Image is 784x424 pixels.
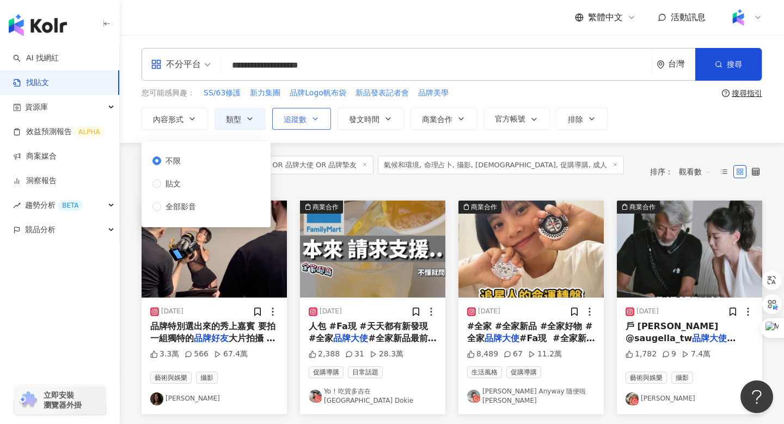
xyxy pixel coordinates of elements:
span: 新力集團 [250,88,280,99]
div: 商業合作 [629,202,656,213]
span: 觀看數 [679,163,712,180]
button: 搜尋 [695,48,762,81]
span: 趨勢分析 [25,193,83,217]
span: 促購導購 [506,366,541,378]
button: 新品發表記者會 [355,87,409,99]
span: #全家新品最前線 #超商優惠 [309,333,437,355]
img: Kolr%20app%20icon%20%281%29.png [728,7,749,28]
div: [DATE] [320,307,342,316]
div: 11.2萬 [528,349,562,360]
span: 追蹤數 [284,115,307,124]
a: KOL Avatar[PERSON_NAME] Anyway 隨便啦[PERSON_NAME] [467,387,595,405]
button: 品牌Logo帆布袋 [289,87,347,99]
img: KOL Avatar [150,392,163,405]
img: chrome extension [17,391,39,409]
span: 貼文 [161,178,185,190]
button: 商業合作 [617,201,762,298]
div: 不分平台 [151,56,201,73]
iframe: Help Scout Beacon - Open [740,380,773,413]
a: KOL Avatar[PERSON_NAME] [626,392,754,405]
button: 商業合作 [142,201,287,298]
span: 攝影 [671,372,693,384]
span: #全家 #全家新品 #全家好物 #全家 [467,321,592,343]
img: post-image [617,201,762,298]
span: 促購導購 [309,366,344,378]
a: 找貼文 [13,77,49,88]
div: 2,388 [309,349,340,360]
span: 人包 #Fa現 #天天都有新發現 #全家 [309,321,428,343]
span: SS/63修護 [204,88,241,99]
span: 藝術與娛樂 [626,372,667,384]
div: 8,489 [467,349,498,360]
span: 不限 [161,155,185,167]
div: 7.4萬 [682,349,710,360]
a: chrome extension立即安裝 瀏覽器外掛 [14,385,106,415]
button: 商業合作 [458,201,604,298]
span: 攝影 [196,372,218,384]
div: [DATE] [478,307,500,316]
span: 日常話題 [348,366,383,378]
button: 商業合作 [300,201,445,298]
span: 商業合作 [422,115,452,124]
img: KOL Avatar [467,390,480,403]
div: 28.3萬 [370,349,403,360]
mark: 品牌大使 [333,333,368,343]
span: 品牌特別選出來的秀上嘉賓 要拍一組獨特的 [150,321,275,343]
span: 立即安裝 瀏覽器外掛 [44,390,82,410]
span: 新品發表記者會 [356,88,409,99]
span: 品牌美學 [418,88,449,99]
div: 1,782 [626,349,657,360]
span: 發文時間 [349,115,379,124]
button: 內容形式 [142,108,208,130]
span: rise [13,202,21,209]
div: 9 [662,349,676,360]
span: 藝術與娛樂 [150,372,192,384]
div: BETA [58,200,83,211]
a: 洞察報告 [13,175,57,186]
span: appstore [151,59,162,70]
img: KOL Avatar [626,392,639,405]
button: SS/63修護 [203,87,241,99]
div: 排序： [650,163,718,180]
mark: 品牌大使 [692,333,736,343]
span: 氣候和環境, 命理占卜, 攝影, [DEMOGRAPHIC_DATA], 促購導購, 成人 [378,156,624,174]
span: 競品分析 [25,217,56,242]
div: 3.3萬 [150,349,179,360]
div: 67 [504,349,523,360]
span: 戶 [PERSON_NAME] @saugella_tw [626,321,718,343]
button: 新力集團 [249,87,281,99]
div: 31 [345,349,364,360]
img: post-image [458,201,604,298]
img: logo [9,14,67,36]
span: 內容形式 [153,115,183,124]
span: 類型 [226,115,241,124]
img: post-image [142,201,287,298]
span: 排除 [568,115,583,124]
img: post-image [300,201,445,298]
mark: 品牌好友 [194,333,229,343]
button: 品牌美學 [418,87,449,99]
span: 關鍵字：品牌好友 OR 品牌大使 OR 品牌摯友 [207,156,373,174]
button: 發文時間 [338,108,404,130]
span: 全部影音 [161,201,200,213]
span: 繁體中文 [588,11,623,23]
div: 商業合作 [313,202,339,213]
div: [DATE] [161,307,183,316]
div: [DATE] [636,307,659,316]
a: 效益預測報告ALPHA [13,126,104,137]
span: 搜尋 [727,60,742,69]
a: KOL AvatarYo ! 吃貨多吉在[GEOGRAPHIC_DATA] Dokie [309,387,437,405]
span: 您可能感興趣： [142,88,195,99]
span: 活動訊息 [671,12,706,22]
div: 商業合作 [471,202,497,213]
mark: 品牌大使 [485,333,519,343]
span: 生活風格 [467,366,502,378]
button: 官方帳號 [483,108,550,130]
span: 大片拍攝 除了很開心我被選中參與 [150,333,275,355]
span: environment [657,60,665,69]
span: 官方帳號 [495,114,525,123]
span: 品牌Logo帆布袋 [290,88,346,99]
a: searchAI 找網紅 [13,53,59,64]
div: 67.4萬 [214,349,248,360]
img: KOL Avatar [309,390,322,403]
